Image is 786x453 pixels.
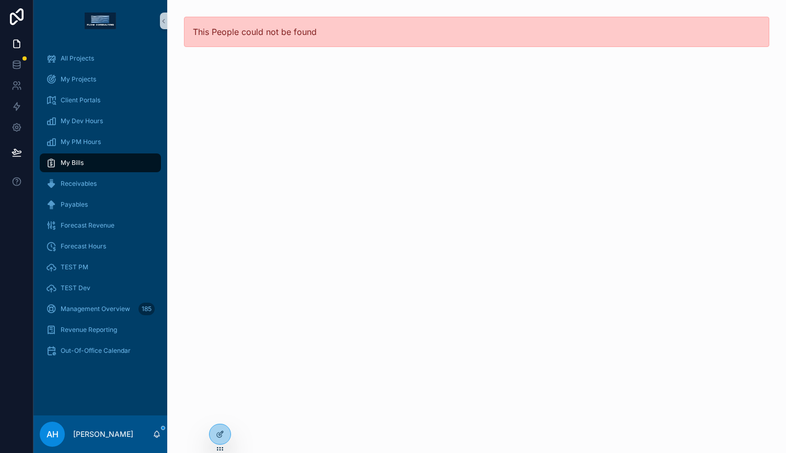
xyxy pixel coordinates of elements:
a: TEST Dev [40,279,161,297]
span: My Projects [61,75,96,84]
a: Revenue Reporting [40,320,161,339]
a: TEST PM [40,258,161,277]
a: All Projects [40,49,161,68]
a: Forecast Hours [40,237,161,256]
p: [PERSON_NAME] [73,429,133,439]
a: Payables [40,195,161,214]
span: My PM Hours [61,138,101,146]
span: Revenue Reporting [61,326,117,334]
div: scrollable content [33,42,167,374]
a: Client Portals [40,91,161,110]
span: This People could not be found [193,27,317,37]
span: My Dev Hours [61,117,103,125]
span: Client Portals [61,96,100,104]
span: My Bills [61,159,84,167]
span: AH [47,428,59,440]
a: My Bills [40,153,161,172]
div: 185 [138,303,155,315]
a: Receivables [40,174,161,193]
a: My Dev Hours [40,112,161,130]
span: Out-Of-Office Calendar [61,347,131,355]
a: Management Overview185 [40,300,161,318]
span: Management Overview [61,305,130,313]
a: Out-Of-Office Calendar [40,341,161,360]
span: TEST Dev [61,284,90,292]
img: App logo [85,13,116,29]
span: Receivables [61,180,97,188]
span: Payables [61,200,88,209]
a: My PM Hours [40,133,161,151]
span: All Projects [61,54,94,63]
a: Forecast Revenue [40,216,161,235]
span: Forecast Hours [61,242,106,251]
span: Forecast Revenue [61,221,114,230]
a: My Projects [40,70,161,89]
span: TEST PM [61,263,88,271]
